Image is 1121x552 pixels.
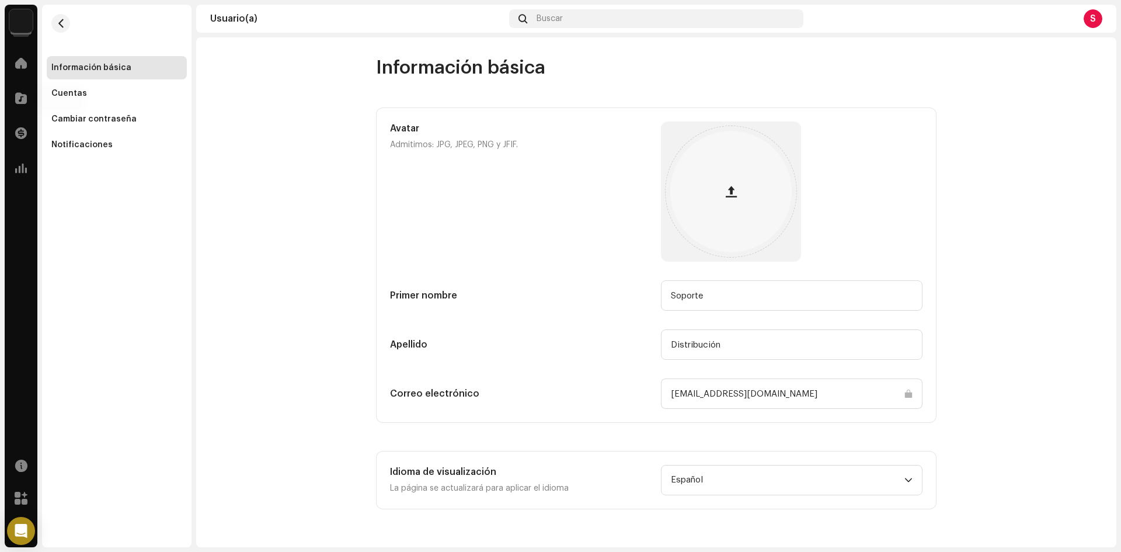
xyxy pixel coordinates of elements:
[51,140,113,150] div: Notificaciones
[1084,9,1102,28] div: S
[537,14,563,23] span: Buscar
[51,114,137,124] div: Cambiar contraseña
[9,9,33,33] img: 48257be4-38e1-423f-bf03-81300282f8d9
[671,466,904,495] span: Español
[390,138,652,152] p: Admitimos: JPG, JPEG, PNG y JFIF.
[661,329,922,360] input: Apellido
[51,89,87,98] div: Cuentas
[390,465,652,479] h5: Idioma de visualización
[47,107,187,131] re-m-nav-item: Cambiar contraseña
[904,466,913,495] div: dropdown trigger
[390,481,652,495] p: La página se actualizará para aplicar el idioma
[47,82,187,105] re-m-nav-item: Cuentas
[390,387,652,401] h5: Correo electrónico
[47,56,187,79] re-m-nav-item: Información básica
[210,14,504,23] div: Usuario(a)
[51,63,131,72] div: Información básica
[390,338,652,352] h5: Apellido
[661,379,922,409] input: Correo electrónico
[376,56,545,79] span: Información básica
[47,133,187,157] re-m-nav-item: Notificaciones
[390,289,652,303] h5: Primer nombre
[7,517,35,545] div: Open Intercom Messenger
[390,121,652,136] h5: Avatar
[661,280,922,311] input: Primer nombre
